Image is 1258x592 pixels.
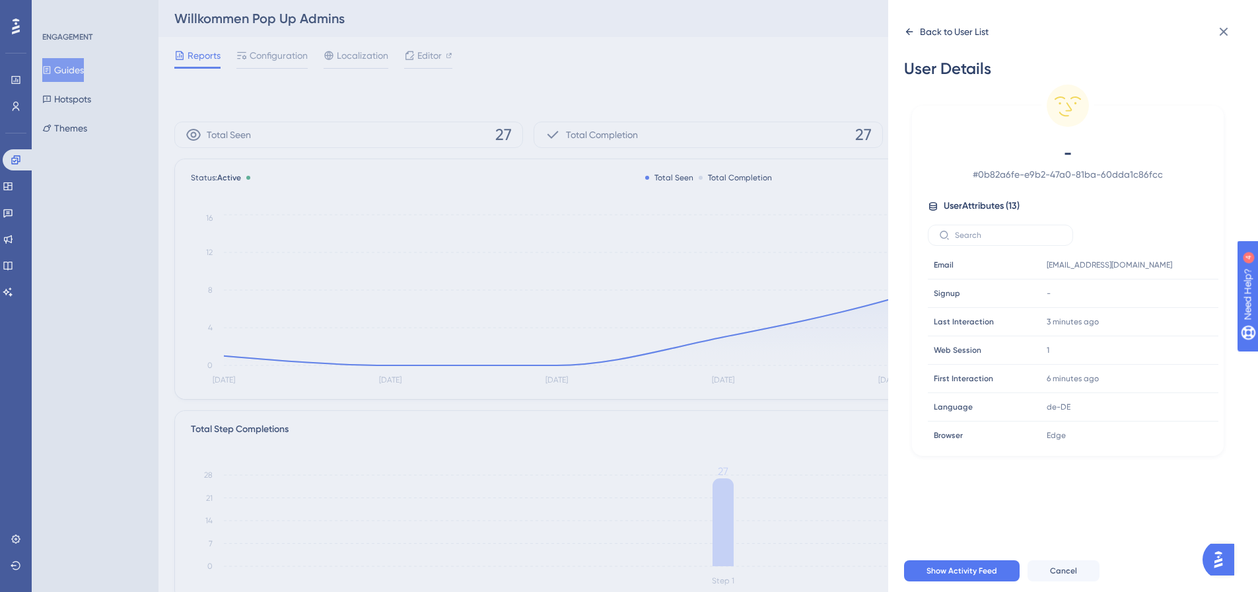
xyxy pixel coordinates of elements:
span: Last Interaction [934,316,994,327]
time: 6 minutes ago [1047,374,1099,383]
button: Show Activity Feed [904,560,1020,581]
span: # 0b82a6fe-e9b2-47a0-81ba-60dda1c86fcc [952,166,1184,182]
span: Show Activity Feed [926,566,997,576]
input: Search [955,231,1062,240]
span: [EMAIL_ADDRESS][DOMAIN_NAME] [1047,260,1172,270]
span: Signup [934,288,960,299]
span: First Interaction [934,373,993,384]
span: Language [934,402,973,412]
button: Cancel [1028,560,1100,581]
span: Need Help? [31,3,83,19]
span: - [952,143,1184,164]
span: Edge [1047,430,1066,441]
span: Web Session [934,345,981,355]
span: Cancel [1050,566,1077,576]
div: Back to User List [920,24,989,40]
span: 1 [1047,345,1049,355]
span: Browser [934,430,963,441]
span: de-DE [1047,402,1070,412]
span: User Attributes ( 13 ) [944,198,1020,214]
span: Email [934,260,954,270]
span: - [1047,288,1051,299]
iframe: UserGuiding AI Assistant Launcher [1203,540,1242,579]
div: 4 [92,7,96,17]
div: User Details [904,58,1232,79]
time: 3 minutes ago [1047,317,1099,326]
